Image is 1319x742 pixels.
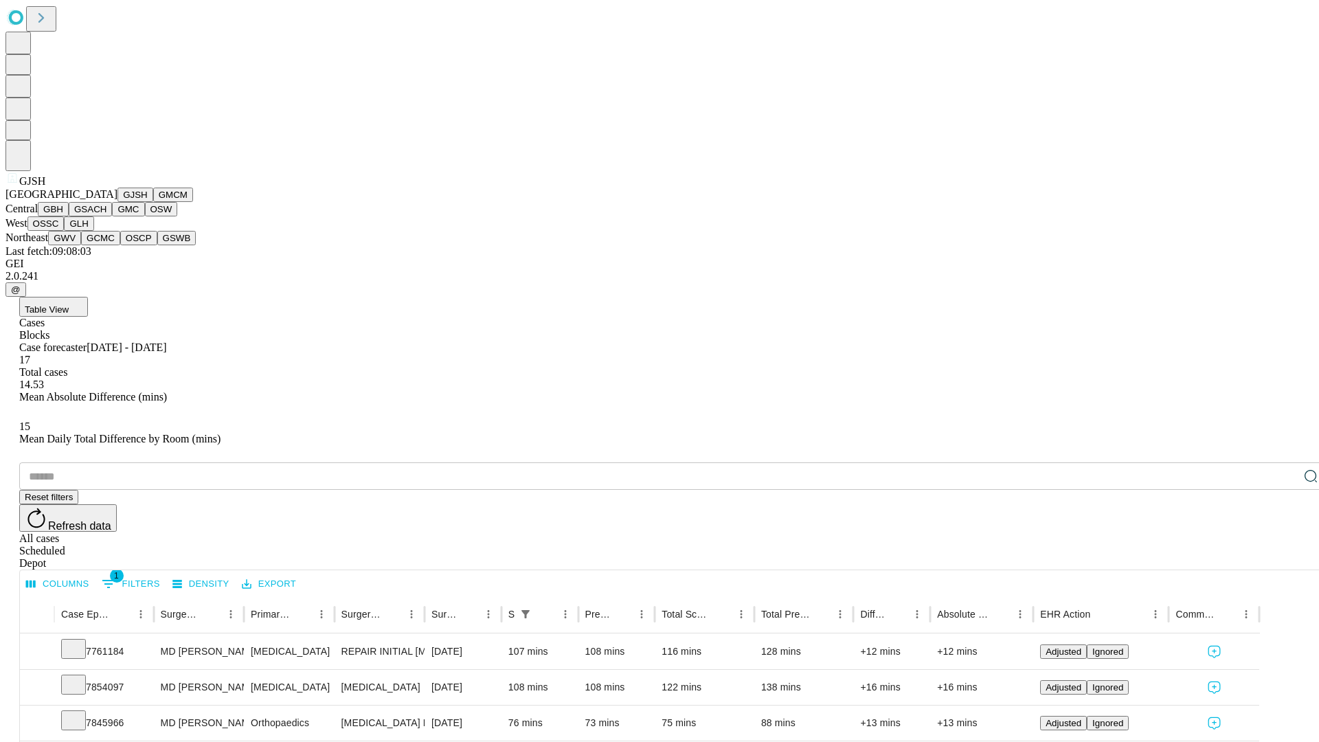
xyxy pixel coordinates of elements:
div: Absolute Difference [937,609,990,620]
div: MD [PERSON_NAME] [PERSON_NAME] [161,706,237,741]
div: 7854097 [61,670,147,705]
div: 116 mins [662,634,747,669]
button: Sort [811,605,831,624]
button: Menu [831,605,850,624]
button: Sort [537,605,556,624]
button: Sort [293,605,312,624]
div: 138 mins [761,670,847,705]
div: [MEDICAL_DATA] [341,670,418,705]
span: Adjusted [1046,718,1081,728]
span: [GEOGRAPHIC_DATA] [5,188,117,200]
span: West [5,217,27,229]
button: Menu [732,605,751,624]
div: +16 mins [860,670,923,705]
button: Sort [383,605,402,624]
div: 1 active filter [516,605,535,624]
div: Difference [860,609,887,620]
div: Surgery Date [431,609,458,620]
div: 88 mins [761,706,847,741]
button: Menu [556,605,575,624]
button: Sort [202,605,221,624]
div: 75 mins [662,706,747,741]
button: Sort [1092,605,1111,624]
button: Menu [402,605,421,624]
button: @ [5,282,26,297]
div: 2.0.241 [5,270,1314,282]
div: 107 mins [508,634,572,669]
div: 108 mins [508,670,572,705]
button: Menu [1011,605,1030,624]
div: Total Predicted Duration [761,609,811,620]
button: Menu [907,605,927,624]
div: EHR Action [1040,609,1090,620]
button: GCMC [81,231,120,245]
span: 1 [110,569,124,583]
div: [DATE] [431,706,495,741]
button: GMCM [153,188,193,202]
button: Ignored [1087,644,1129,659]
div: Scheduled In Room Duration [508,609,515,620]
span: [DATE] - [DATE] [87,341,166,353]
button: OSW [145,202,178,216]
button: Table View [19,297,88,317]
button: OSSC [27,216,65,231]
button: GBH [38,202,69,216]
span: Table View [25,304,69,315]
div: MD [PERSON_NAME] [161,634,237,669]
button: GSACH [69,202,112,216]
div: 76 mins [508,706,572,741]
div: Surgery Name [341,609,381,620]
button: Show filters [516,605,535,624]
div: +16 mins [937,670,1026,705]
button: Sort [991,605,1011,624]
button: Menu [131,605,150,624]
div: [MEDICAL_DATA] MEDIAL OR LATERAL MENISCECTOMY [341,706,418,741]
div: +13 mins [937,706,1026,741]
div: [MEDICAL_DATA] [251,670,327,705]
button: GSWB [157,231,196,245]
div: 7845966 [61,706,147,741]
span: Northeast [5,232,48,243]
button: Refresh data [19,504,117,532]
span: @ [11,284,21,295]
div: [DATE] [431,634,495,669]
button: Sort [712,605,732,624]
button: Menu [312,605,331,624]
span: Ignored [1092,647,1123,657]
button: GMC [112,202,144,216]
div: Comments [1175,609,1215,620]
div: Total Scheduled Duration [662,609,711,620]
div: Case Epic Id [61,609,111,620]
button: GJSH [117,188,153,202]
button: Select columns [23,574,93,595]
span: Mean Absolute Difference (mins) [19,391,167,403]
button: Show filters [98,573,164,595]
div: 108 mins [585,670,649,705]
button: Menu [1146,605,1165,624]
div: Orthopaedics [251,706,327,741]
button: Adjusted [1040,680,1087,695]
span: Mean Daily Total Difference by Room (mins) [19,433,221,445]
button: GLH [64,216,93,231]
span: Adjusted [1046,647,1081,657]
div: REPAIR INITIAL [MEDICAL_DATA] REDUCIBLE AGE [DEMOGRAPHIC_DATA] OR MORE [341,634,418,669]
div: [MEDICAL_DATA] [251,634,327,669]
div: 108 mins [585,634,649,669]
div: +12 mins [860,634,923,669]
div: 73 mins [585,706,649,741]
span: Refresh data [48,520,111,532]
span: Central [5,203,38,214]
span: Case forecaster [19,341,87,353]
div: [DATE] [431,670,495,705]
button: Sort [112,605,131,624]
span: Ignored [1092,718,1123,728]
button: Adjusted [1040,716,1087,730]
span: 17 [19,354,30,366]
button: Menu [221,605,240,624]
div: Predicted In Room Duration [585,609,612,620]
span: Reset filters [25,492,73,502]
button: Menu [1237,605,1256,624]
span: Ignored [1092,682,1123,693]
div: +13 mins [860,706,923,741]
div: MD [PERSON_NAME] [161,670,237,705]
